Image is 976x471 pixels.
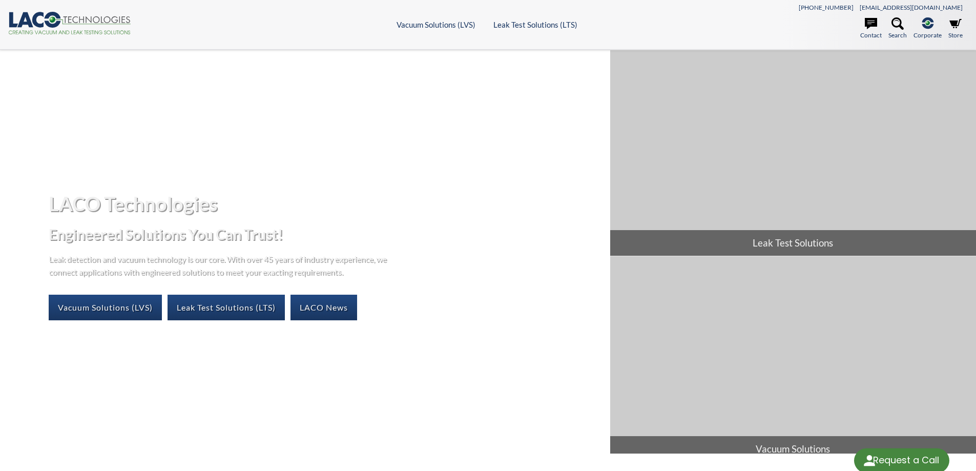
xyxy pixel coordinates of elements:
[799,4,854,11] a: [PHONE_NUMBER]
[49,191,601,216] h1: LACO Technologies
[888,17,907,40] a: Search
[610,50,976,256] a: Leak Test Solutions
[948,17,963,40] a: Store
[49,225,601,244] h2: Engineered Solutions You Can Trust!
[913,30,942,40] span: Corporate
[397,20,475,29] a: Vacuum Solutions (LVS)
[860,17,882,40] a: Contact
[49,295,162,320] a: Vacuum Solutions (LVS)
[168,295,285,320] a: Leak Test Solutions (LTS)
[610,436,976,462] span: Vacuum Solutions
[493,20,577,29] a: Leak Test Solutions (LTS)
[610,230,976,256] span: Leak Test Solutions
[860,4,963,11] a: [EMAIL_ADDRESS][DOMAIN_NAME]
[290,295,357,320] a: LACO News
[861,453,878,469] img: round button
[49,252,392,278] p: Leak detection and vacuum technology is our core. With over 45 years of industry experience, we c...
[610,256,976,462] a: Vacuum Solutions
